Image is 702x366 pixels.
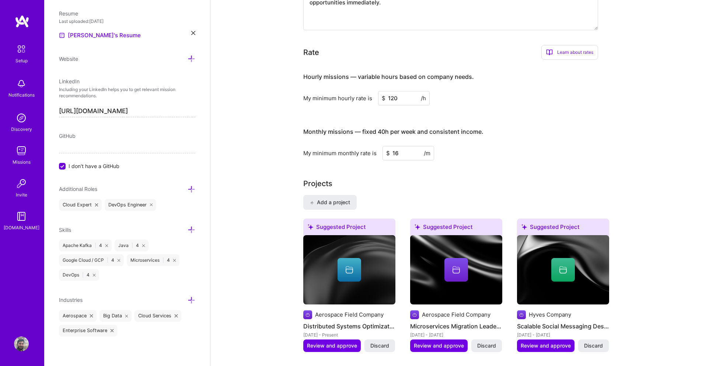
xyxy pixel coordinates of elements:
i: icon BookOpen [546,49,553,56]
div: Cloud Services [135,310,181,322]
img: cover [410,235,502,304]
img: guide book [14,209,29,224]
div: Big Data [99,310,132,322]
i: icon Close [90,314,93,317]
div: Aerospace [59,310,97,322]
span: $ [386,149,390,157]
div: Aerospace Field Company [422,311,490,318]
img: Company logo [517,310,526,319]
span: GitHub [59,133,76,139]
img: Company logo [410,310,419,319]
span: Review and approve [521,342,571,349]
div: Cloud Expert [59,199,102,211]
i: icon SuggestedTeams [521,224,527,230]
div: [DOMAIN_NAME] [4,224,39,231]
div: My minimum monthly rate is [303,149,377,157]
div: Java 4 [115,240,149,251]
h4: Distributed Systems Optimization [303,321,395,331]
h4: Monthly missions — fixed 40h per week and consistent income. [303,128,483,135]
h4: Microservices Migration Leadership [410,321,502,331]
a: [PERSON_NAME]'s Resume [59,31,141,40]
img: cover [303,235,395,304]
span: Industries [59,297,83,303]
i: icon Close [95,203,98,206]
i: icon Close [111,329,113,332]
div: Projects [303,178,332,189]
i: icon Close [125,314,128,317]
i: icon Close [93,274,95,276]
div: Last uploaded: [DATE] [59,17,195,25]
div: Hyves Company [529,311,571,318]
span: LinkedIn [59,78,80,84]
div: Notifications [8,91,35,99]
h4: Hourly missions — variable hours based on company needs. [303,73,474,80]
button: Discard [578,339,609,352]
button: Review and approve [303,339,361,352]
div: DevOps Engineer [105,199,157,211]
div: [DATE] - [DATE] [517,331,609,339]
img: discovery [14,111,29,125]
span: Discard [370,342,389,349]
img: Company logo [303,310,312,319]
img: teamwork [14,143,29,158]
button: Add a project [303,195,357,210]
div: Suggested Project [410,219,502,238]
p: Including your LinkedIn helps you to get relevant mission recommendations. [59,87,195,99]
i: icon Close [191,31,195,35]
div: Enterprise Software [59,325,117,337]
span: | [163,257,164,263]
img: User Avatar [14,337,29,351]
span: | [82,272,84,278]
a: User Avatar [12,337,31,351]
span: | [95,243,96,248]
h4: Scalable Social Messaging Design [517,321,609,331]
div: Setup [15,57,28,65]
div: My minimum hourly rate is [303,94,372,102]
i: icon PlusBlack [310,201,314,205]
span: | [107,257,108,263]
span: /m [424,149,430,157]
div: Suggested Project [303,219,395,238]
div: Apache Kafka 4 [59,240,112,251]
span: $ [382,94,385,102]
img: bell [14,76,29,91]
span: Add a project [310,199,350,206]
span: | [132,243,133,248]
div: [DATE] - [DATE] [410,331,502,339]
span: Review and approve [307,342,357,349]
i: icon SuggestedTeams [308,224,313,230]
span: Resume [59,10,78,17]
span: Additional Roles [59,186,97,192]
span: Discard [477,342,496,349]
span: Website [59,56,78,62]
i: icon SuggestedTeams [415,224,420,230]
i: icon Close [105,244,108,247]
button: Review and approve [410,339,468,352]
div: [DATE] - Present [303,331,395,339]
span: Review and approve [414,342,464,349]
div: Discovery [11,125,32,133]
input: XXX [383,146,434,160]
i: icon Close [173,259,176,262]
input: XXX [378,91,430,105]
div: DevOps 4 [59,269,99,281]
div: Invite [16,191,27,199]
img: Resume [59,32,65,38]
div: Google Cloud / GCP 4 [59,254,124,266]
i: icon Close [118,259,120,262]
div: Microservices 4 [127,254,179,266]
button: Discard [471,339,502,352]
button: Discard [364,339,395,352]
div: Suggested Project [517,219,609,238]
img: Invite [14,176,29,191]
div: Rate [303,47,319,58]
img: logo [15,15,29,28]
div: Aerospace Field Company [315,311,384,318]
i: icon Close [150,203,153,206]
span: I don't have a GitHub [69,162,119,170]
div: Add projects you've worked on [303,178,332,189]
img: cover [517,235,609,304]
i: icon Close [175,314,178,317]
i: icon Close [142,244,145,247]
img: setup [14,41,29,57]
